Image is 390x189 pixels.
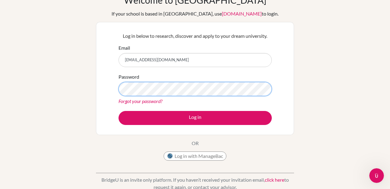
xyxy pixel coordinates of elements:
label: Password [119,73,139,80]
div: If your school is based in [GEOGRAPHIC_DATA], use to login. [112,10,278,17]
a: Forgot your password? [119,98,162,104]
a: click here [265,177,284,183]
label: Email [119,44,130,52]
button: Log in [119,111,272,125]
iframe: Intercom live chat [369,168,384,183]
p: OR [192,140,199,147]
button: Log in with ManageBac [164,152,226,161]
p: Log in below to research, discover and apply to your dream university. [119,32,272,40]
a: [DOMAIN_NAME] [222,11,262,16]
